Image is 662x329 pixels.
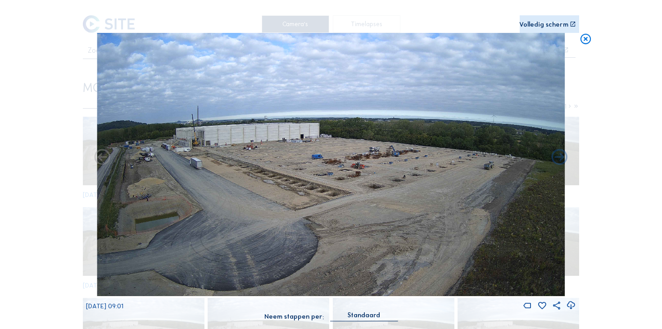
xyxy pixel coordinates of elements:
div: Standaard [330,311,398,321]
span: [DATE] 09:01 [86,302,123,310]
div: Volledig scherm [519,21,568,27]
div: Neem stappen per: [264,313,324,320]
div: Standaard [348,311,380,319]
i: Forward [93,148,112,168]
i: Back [550,148,569,168]
img: Image [97,33,565,296]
